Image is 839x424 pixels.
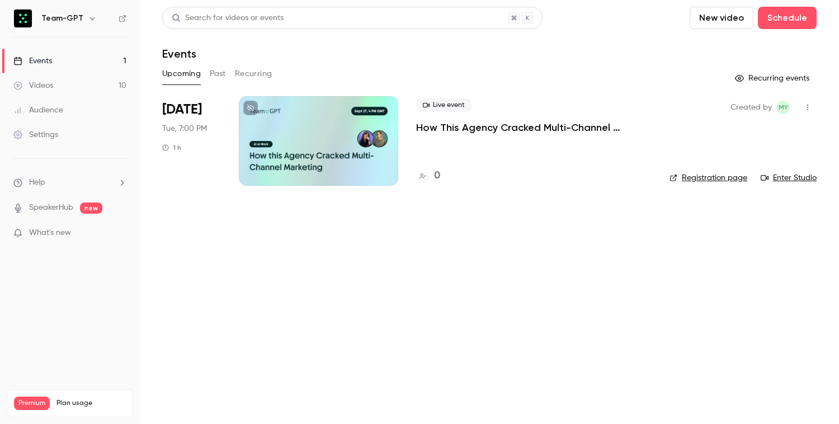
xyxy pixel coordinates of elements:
span: Plan usage [56,399,126,408]
span: [DATE] [162,101,202,119]
h6: Team-GPT [41,13,83,24]
button: New video [690,7,753,29]
a: How This Agency Cracked Multi-Channel Marketing with Team-GPT [416,121,652,134]
div: Events [13,55,52,67]
span: Tue, 7:00 PM [162,123,207,134]
a: SpeakerHub [29,202,73,214]
span: Created by [730,101,772,114]
button: Recurring events [730,69,817,87]
span: new [80,202,102,214]
h1: Events [162,47,196,60]
button: Recurring [235,65,272,83]
iframe: Noticeable Trigger [113,228,126,238]
span: Premium [14,397,50,410]
button: Schedule [758,7,817,29]
h4: 0 [434,168,440,183]
a: Registration page [670,172,747,183]
button: Upcoming [162,65,201,83]
span: MY [779,101,788,114]
span: Live event [416,98,472,112]
div: Videos [13,80,53,91]
a: Enter Studio [761,172,817,183]
div: Audience [13,105,63,116]
span: Martin Yochev [776,101,790,114]
span: Help [29,177,45,189]
div: Search for videos or events [172,12,284,24]
div: 1 h [162,143,181,152]
div: Sep 23 Tue, 7:00 PM (Europe/Sofia) [162,96,221,186]
img: Team-GPT [14,10,32,27]
li: help-dropdown-opener [13,177,126,189]
a: 0 [416,168,440,183]
button: Past [210,65,226,83]
span: What's new [29,227,71,239]
div: Settings [13,129,58,140]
